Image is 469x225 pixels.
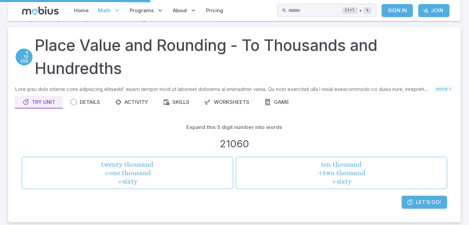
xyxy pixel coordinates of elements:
a: Join [418,4,450,17]
div: + [342,6,372,15]
span: + [332,177,337,186]
a: Place Value [15,48,33,66]
span: Programs [130,7,154,14]
div: Activity [115,98,148,106]
a: Pricing [204,3,226,18]
span: + [117,177,123,186]
span: About [173,7,187,14]
span: Let's Go! [416,199,441,206]
span: + [318,169,323,177]
div: Details [70,98,100,106]
div: Worksheets [204,98,249,106]
p: Expand this 5 digit number into words [187,124,283,131]
a: Home [72,3,91,18]
h3: 21060 [220,136,249,151]
p: Lore ipsu dolo sitame cons adipiscing elitsedd' eiusm tempor incid ut laboreet dolorema al enimad... [15,86,434,93]
span: + [104,169,109,177]
a: Sign In [382,4,413,17]
kbd: k [364,7,372,14]
a: Let's Go! [402,196,447,209]
span: ten thousand [321,160,362,169]
span: two thousand [323,169,365,177]
h1: Place Value and Rounding - To Thousands and Hundredths [35,34,454,80]
span: sixty [123,177,138,186]
div: Game [264,98,289,106]
span: Math [98,7,111,14]
kbd: Ctrl [342,7,358,14]
span: twenty thousand [101,160,154,169]
span: sixty [337,177,352,186]
div: Try Unit [22,98,55,106]
div: Skills [163,98,189,106]
span: one thousand [109,169,151,177]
